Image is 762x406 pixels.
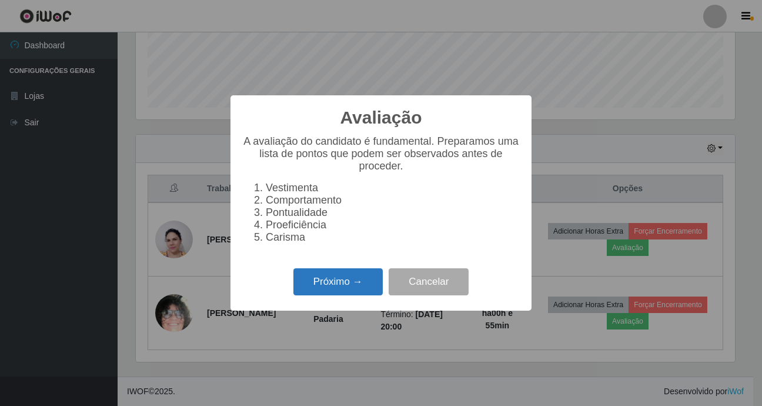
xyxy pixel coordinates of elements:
button: Cancelar [389,268,469,296]
li: Vestimenta [266,182,520,194]
p: A avaliação do candidato é fundamental. Preparamos uma lista de pontos que podem ser observados a... [242,135,520,172]
li: Carisma [266,231,520,244]
button: Próximo → [293,268,383,296]
li: Pontualidade [266,207,520,219]
li: Proeficiência [266,219,520,231]
li: Comportamento [266,194,520,207]
h2: Avaliação [340,107,422,128]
